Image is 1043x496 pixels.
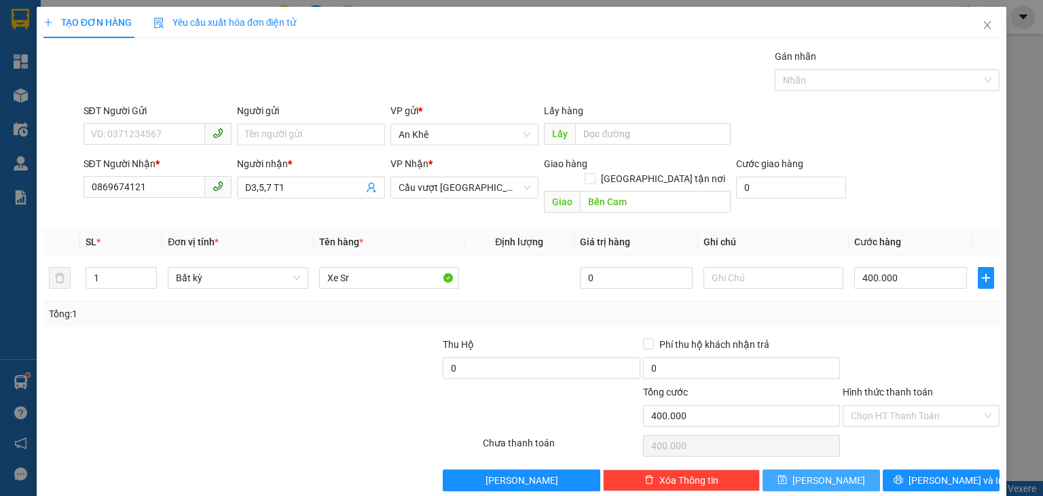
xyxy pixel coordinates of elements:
span: Thu Hộ [443,339,474,350]
span: save [777,475,787,486]
span: Phí thu hộ khách nhận trả [654,337,775,352]
input: Ghi Chú [703,267,843,289]
button: Close [968,7,1006,45]
span: TẠO ĐƠN HÀNG [43,17,132,28]
input: Dọc đường [575,123,731,145]
span: [GEOGRAPHIC_DATA] tận nơi [596,171,731,186]
div: Chưa thanh toán [481,436,641,459]
span: Định lượng [495,236,543,247]
button: save[PERSON_NAME] [763,470,880,491]
span: close [982,20,993,31]
span: Giá trị hàng [580,236,630,247]
span: Tên hàng [319,236,363,247]
span: Đơn vị tính [168,236,219,247]
div: VP gửi [390,103,538,118]
span: plus [978,272,993,283]
span: [PERSON_NAME] [486,473,558,488]
span: Cầu vượt Bình Phước [399,177,530,198]
span: [PERSON_NAME] và In [909,473,1004,488]
div: Người nhận [237,156,385,171]
span: Yêu cầu xuất hóa đơn điện tử [153,17,297,28]
input: 0 [580,267,693,289]
span: Lấy [544,123,575,145]
span: VP Nhận [390,158,428,169]
span: An Khê [399,124,530,145]
div: Người gửi [237,103,385,118]
span: Bất kỳ [176,268,299,288]
label: Hình thức thanh toán [843,387,933,397]
span: user-add [366,182,377,193]
span: printer [894,475,903,486]
span: Giao hàng [544,158,587,169]
span: plus [43,18,53,27]
button: deleteXóa Thông tin [603,470,760,491]
span: Giao [544,191,580,213]
span: [PERSON_NAME] [792,473,865,488]
span: phone [213,181,223,192]
button: printer[PERSON_NAME] và In [883,470,1000,491]
span: SL [86,236,96,247]
label: Gán nhãn [775,51,816,62]
span: Cước hàng [854,236,901,247]
div: Tổng: 1 [49,306,403,321]
th: Ghi chú [698,229,849,255]
div: SĐT Người Gửi [84,103,232,118]
span: Lấy hàng [544,105,583,116]
span: delete [644,475,654,486]
span: phone [213,128,223,139]
input: Cước giao hàng [736,177,846,198]
input: Dọc đường [580,191,731,213]
label: Cước giao hàng [736,158,803,169]
button: [PERSON_NAME] [443,470,600,491]
button: plus [978,267,994,289]
div: SĐT Người Nhận [84,156,232,171]
button: delete [49,267,71,289]
span: Xóa Thông tin [659,473,718,488]
input: VD: Bàn, Ghế [319,267,459,289]
span: Tổng cước [643,387,688,397]
img: icon [153,18,164,29]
